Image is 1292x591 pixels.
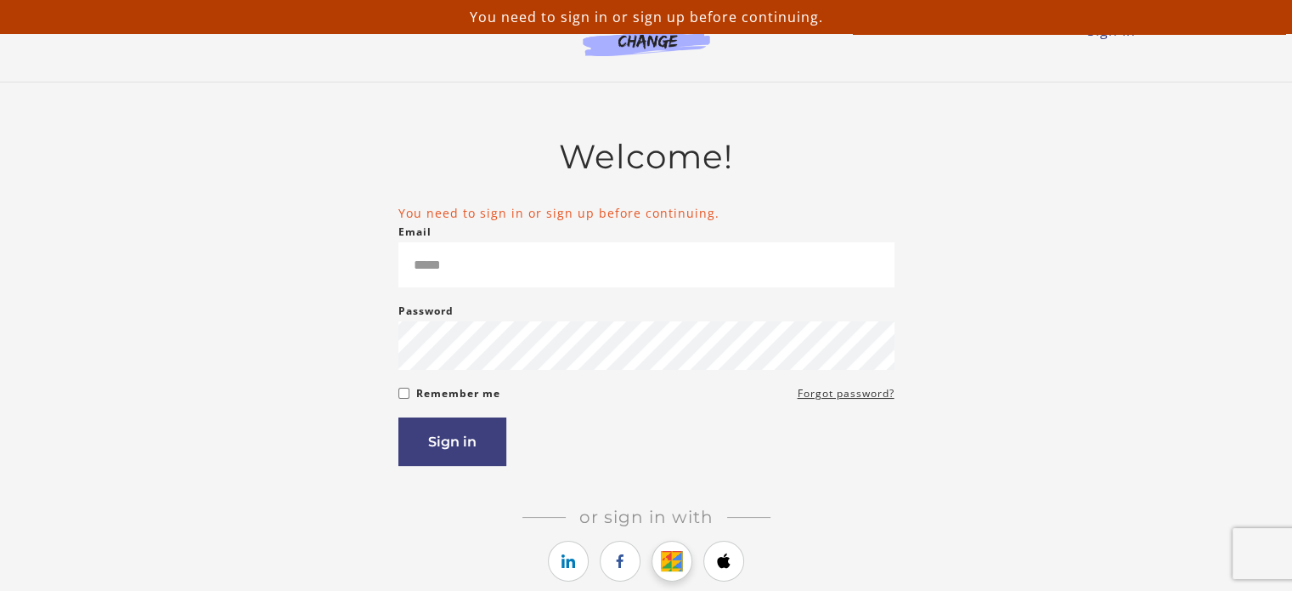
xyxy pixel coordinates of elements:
[600,541,640,582] a: https://courses.thinkific.com/users/auth/facebook?ss%5Breferral%5D=&ss%5Buser_return_to%5D=%2Fenr...
[652,541,692,582] a: https://courses.thinkific.com/users/auth/google?ss%5Breferral%5D=&ss%5Buser_return_to%5D=%2Fenrol...
[548,541,589,582] a: https://courses.thinkific.com/users/auth/linkedin?ss%5Breferral%5D=&ss%5Buser_return_to%5D=%2Fenr...
[398,137,894,177] h2: Welcome!
[703,541,744,582] a: https://courses.thinkific.com/users/auth/apple?ss%5Breferral%5D=&ss%5Buser_return_to%5D=%2Fenroll...
[565,17,728,56] img: Agents of Change Logo
[566,507,727,527] span: Or sign in with
[398,418,506,466] button: Sign in
[398,222,432,242] label: Email
[7,7,1285,27] p: You need to sign in or sign up before continuing.
[798,384,894,404] a: Forgot password?
[416,384,500,404] label: Remember me
[398,301,454,321] label: Password
[398,204,894,222] li: You need to sign in or sign up before continuing.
